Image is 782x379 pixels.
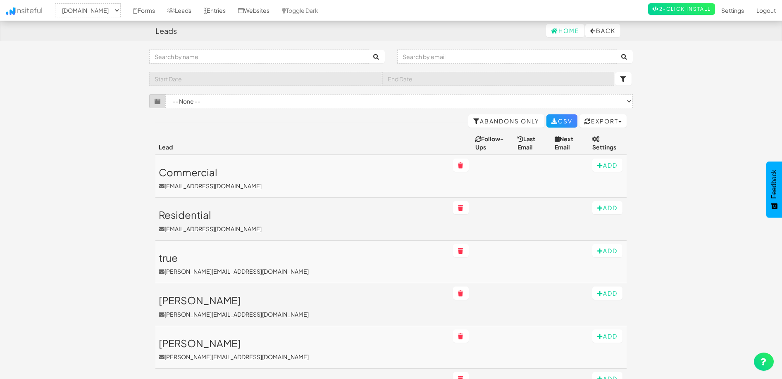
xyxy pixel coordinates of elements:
p: [PERSON_NAME][EMAIL_ADDRESS][DOMAIN_NAME] [159,310,446,318]
a: [PERSON_NAME][PERSON_NAME][EMAIL_ADDRESS][DOMAIN_NAME] [159,338,446,361]
input: Start Date [149,72,381,86]
th: Settings [589,131,627,155]
a: true[PERSON_NAME][EMAIL_ADDRESS][DOMAIN_NAME] [159,252,446,275]
h3: Residential [159,209,446,220]
a: Abandons Only [468,114,544,128]
a: CSV [546,114,577,128]
input: Search by name [149,50,369,64]
button: Export [579,114,627,128]
th: Lead [155,131,450,155]
button: Add [592,244,622,257]
a: Home [546,24,584,37]
button: Add [592,329,622,343]
h3: [PERSON_NAME] [159,338,446,348]
p: [EMAIL_ADDRESS][DOMAIN_NAME] [159,225,446,233]
h3: [PERSON_NAME] [159,295,446,306]
h4: Leads [155,27,177,35]
button: Feedback - Show survey [766,161,782,218]
th: Follow-Ups [472,131,514,155]
th: Last Email [514,131,551,155]
input: Search by email [397,50,617,64]
input: End Date [382,72,615,86]
button: Add [592,287,622,300]
th: Next Email [551,131,589,155]
a: Commercial[EMAIL_ADDRESS][DOMAIN_NAME] [159,167,446,190]
img: icon.png [6,7,15,15]
p: [PERSON_NAME][EMAIL_ADDRESS][DOMAIN_NAME] [159,353,446,361]
a: Residential[EMAIL_ADDRESS][DOMAIN_NAME] [159,209,446,232]
a: [PERSON_NAME][PERSON_NAME][EMAIL_ADDRESS][DOMAIN_NAME] [159,295,446,318]
span: Feedback [770,170,778,199]
p: [PERSON_NAME][EMAIL_ADDRESS][DOMAIN_NAME] [159,267,446,275]
h3: Commercial [159,167,446,178]
button: Add [592,201,622,214]
button: Back [585,24,620,37]
a: 2-Click Install [648,3,715,15]
button: Add [592,159,622,172]
p: [EMAIL_ADDRESS][DOMAIN_NAME] [159,182,446,190]
h3: true [159,252,446,263]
